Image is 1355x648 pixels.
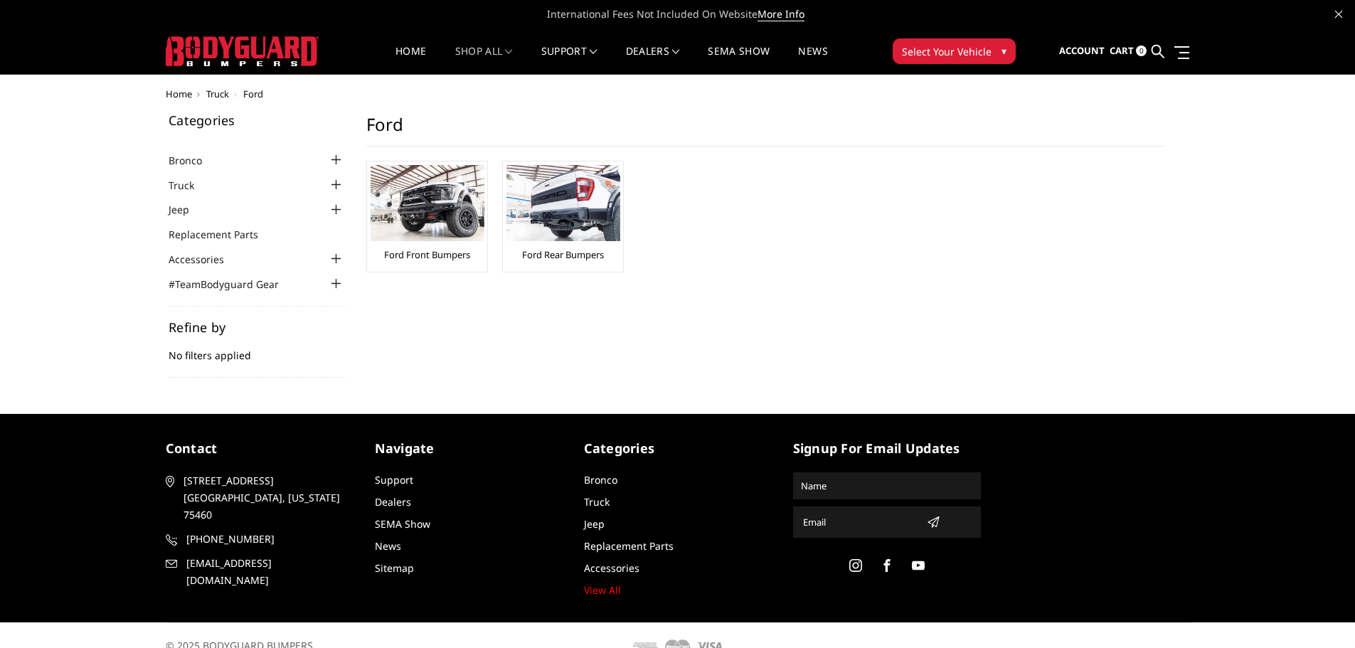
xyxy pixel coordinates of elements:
[169,321,345,334] h5: Refine by
[795,474,979,497] input: Name
[375,561,414,575] a: Sitemap
[375,517,430,531] a: SEMA Show
[169,321,345,378] div: No filters applied
[395,46,426,74] a: Home
[793,439,981,458] h5: signup for email updates
[184,472,349,524] span: [STREET_ADDRESS] [GEOGRAPHIC_DATA], [US_STATE] 75460
[366,114,1166,147] h1: Ford
[169,202,207,217] a: Jeep
[902,44,992,59] span: Select Your Vehicle
[1110,44,1134,57] span: Cart
[584,439,772,458] h5: Categories
[169,114,345,127] h5: Categories
[166,555,354,589] a: [EMAIL_ADDRESS][DOMAIN_NAME]
[206,87,229,100] a: Truck
[166,439,354,458] h5: contact
[798,46,827,74] a: News
[1059,44,1105,57] span: Account
[169,153,220,168] a: Bronco
[243,87,263,100] span: Ford
[708,46,770,74] a: SEMA Show
[166,87,192,100] a: Home
[186,555,351,589] span: [EMAIL_ADDRESS][DOMAIN_NAME]
[375,439,563,458] h5: Navigate
[541,46,597,74] a: Support
[1136,46,1147,56] span: 0
[797,511,921,533] input: Email
[584,539,674,553] a: Replacement Parts
[584,583,621,597] a: View All
[375,473,413,487] a: Support
[584,473,617,487] a: Bronco
[455,46,513,74] a: shop all
[626,46,680,74] a: Dealers
[893,38,1016,64] button: Select Your Vehicle
[169,277,297,292] a: #TeamBodyguard Gear
[584,517,605,531] a: Jeep
[186,531,351,548] span: [PHONE_NUMBER]
[584,561,639,575] a: Accessories
[375,495,411,509] a: Dealers
[1059,32,1105,70] a: Account
[169,178,212,193] a: Truck
[758,7,804,21] a: More Info
[166,36,319,66] img: BODYGUARD BUMPERS
[1110,32,1147,70] a: Cart 0
[166,531,354,548] a: [PHONE_NUMBER]
[169,252,242,267] a: Accessories
[375,539,401,553] a: News
[169,227,276,242] a: Replacement Parts
[522,248,604,261] a: Ford Rear Bumpers
[584,495,610,509] a: Truck
[384,248,470,261] a: Ford Front Bumpers
[1001,43,1006,58] span: ▾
